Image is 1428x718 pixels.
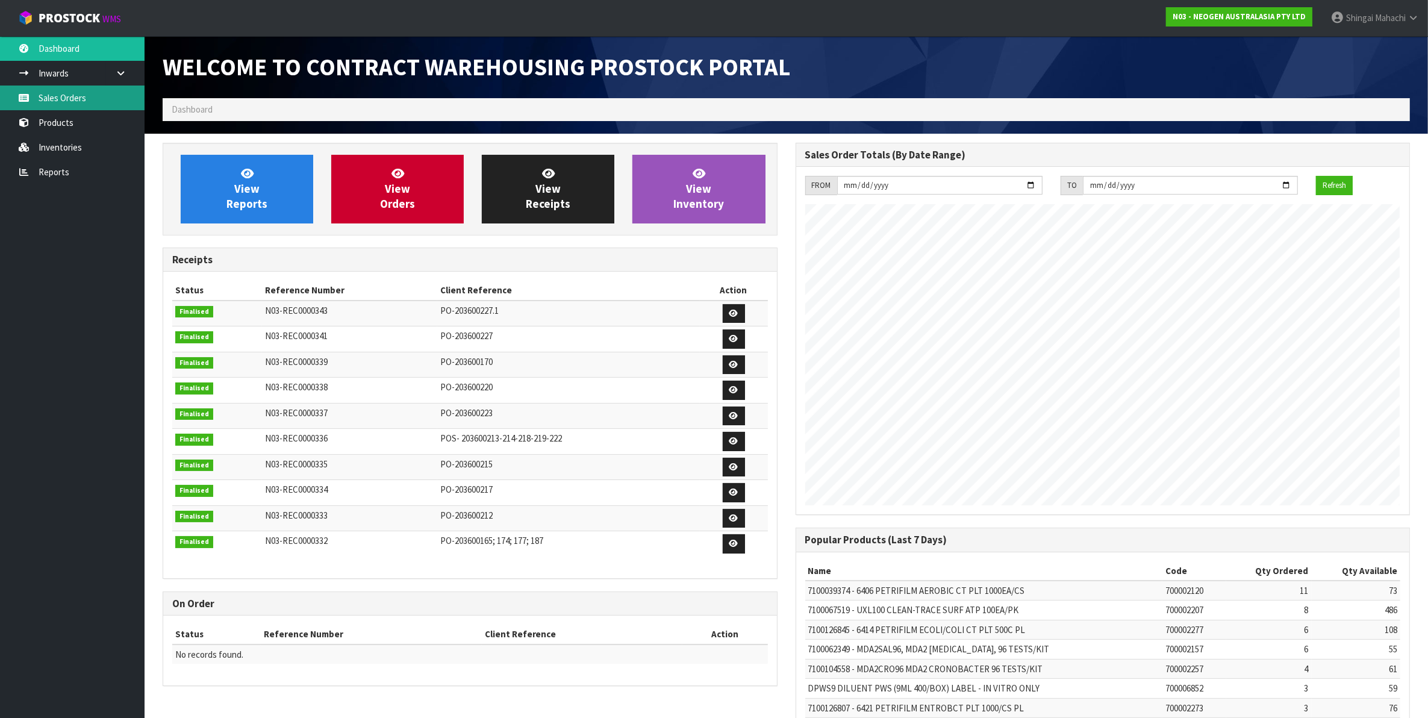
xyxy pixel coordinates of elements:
span: N03-REC0000332 [265,535,328,546]
th: Code [1162,561,1226,581]
th: Status [172,625,261,644]
span: N03-REC0000341 [265,330,328,342]
h3: Sales Order Totals (By Date Range) [805,149,1401,161]
span: PO-203600165; 174; 177; 187 [440,535,543,546]
td: 59 [1312,679,1400,698]
span: Finalised [175,511,213,523]
td: 700002277 [1162,620,1226,639]
th: Reference Number [262,281,438,300]
span: N03-REC0000334 [265,484,328,495]
span: Finalised [175,460,213,472]
span: Finalised [175,331,213,343]
td: 4 [1226,659,1312,678]
h3: Receipts [172,254,768,266]
td: 7100062349 - MDA2SAL96, MDA2 [MEDICAL_DATA], 96 TESTS/KIT [805,640,1163,659]
span: View Orders [380,166,415,211]
td: 7100104558 - MDA2CRO96 MDA2 CRONOBACTER 96 TESTS/KIT [805,659,1163,678]
h3: On Order [172,598,768,610]
td: 73 [1312,581,1400,601]
td: 7100126845 - 6414 PETRIFILM ECOLI/COLI CT PLT 500C PL [805,620,1163,639]
th: Client Reference [482,625,682,644]
span: PO-203600215 [440,458,493,470]
span: POS- 203600213-214-218-219-222 [440,432,562,444]
span: N03-REC0000338 [265,381,328,393]
span: PO-203600227.1 [440,305,499,316]
span: PO-203600227 [440,330,493,342]
td: 8 [1226,601,1312,620]
span: Finalised [175,434,213,446]
td: DPWS9 DILUENT PWS (9ML 400/BOX) LABEL - IN VITRO ONLY [805,679,1163,698]
span: N03-REC0000335 [265,458,328,470]
th: Client Reference [437,281,699,300]
span: ProStock [39,10,100,26]
td: 700002273 [1162,698,1226,717]
td: 700002120 [1162,581,1226,601]
td: 6 [1226,620,1312,639]
span: View Inventory [673,166,724,211]
span: N03-REC0000343 [265,305,328,316]
span: PO-203600212 [440,510,493,521]
td: 700006852 [1162,679,1226,698]
td: 61 [1312,659,1400,678]
span: Finalised [175,408,213,420]
span: Dashboard [172,104,213,115]
span: PO-203600170 [440,356,493,367]
span: PO-203600223 [440,407,493,419]
span: N03-REC0000339 [265,356,328,367]
a: ViewOrders [331,155,464,223]
strong: N03 - NEOGEN AUSTRALASIA PTY LTD [1173,11,1306,22]
th: Qty Available [1312,561,1400,581]
td: 3 [1226,679,1312,698]
span: N03-REC0000336 [265,432,328,444]
th: Status [172,281,262,300]
td: 700002157 [1162,640,1226,659]
a: ViewInventory [632,155,765,223]
img: cube-alt.png [18,10,33,25]
a: ViewReports [181,155,313,223]
td: 700002207 [1162,601,1226,620]
span: N03-REC0000333 [265,510,328,521]
td: 7100126807 - 6421 PETRIFILM ENTROBCT PLT 1000/CS PL [805,698,1163,717]
td: 76 [1312,698,1400,717]
th: Name [805,561,1163,581]
th: Qty Ordered [1226,561,1312,581]
td: 700002257 [1162,659,1226,678]
span: Mahachi [1375,12,1406,23]
small: WMS [102,13,121,25]
span: Shingai [1346,12,1373,23]
span: Finalised [175,306,213,318]
a: ViewReceipts [482,155,614,223]
td: 11 [1226,581,1312,601]
th: Reference Number [261,625,481,644]
td: 486 [1312,601,1400,620]
td: 7100039374 - 6406 PETRIFILM AEROBIC CT PLT 1000EA/CS [805,581,1163,601]
span: Finalised [175,536,213,548]
span: View Receipts [526,166,570,211]
span: PO-203600217 [440,484,493,495]
td: 108 [1312,620,1400,639]
span: Finalised [175,485,213,497]
h3: Popular Products (Last 7 Days) [805,534,1401,546]
td: No records found. [172,645,768,664]
td: 3 [1226,698,1312,717]
div: FROM [805,176,837,195]
span: View Reports [226,166,267,211]
span: N03-REC0000337 [265,407,328,419]
span: PO-203600220 [440,381,493,393]
td: 7100067519 - UXL100 CLEAN-TRACE SURF ATP 100EA/PK [805,601,1163,620]
th: Action [700,281,768,300]
th: Action [682,625,768,644]
span: Finalised [175,382,213,395]
td: 6 [1226,640,1312,659]
span: Welcome to Contract Warehousing ProStock Portal [163,52,790,82]
td: 55 [1312,640,1400,659]
span: Finalised [175,357,213,369]
div: TO [1061,176,1083,195]
button: Refresh [1316,176,1353,195]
